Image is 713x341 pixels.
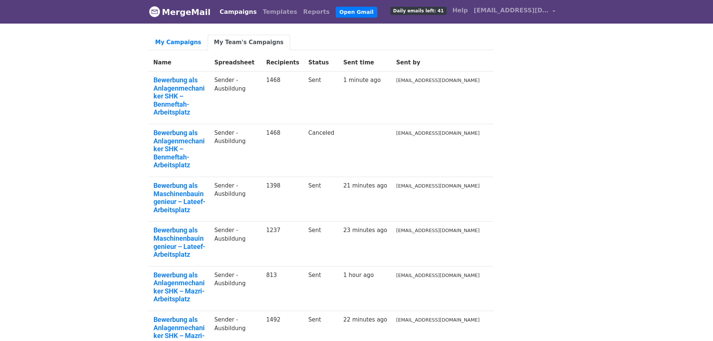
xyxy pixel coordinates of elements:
[149,6,160,17] img: MergeMail logo
[396,183,480,189] small: [EMAIL_ADDRESS][DOMAIN_NAME]
[210,177,262,221] td: Sender -Ausbildung
[339,54,391,71] th: Sent time
[153,271,205,303] a: Bewerbung als Anlagenmechaniker SHK – Mazri-Arbeitsplatz
[396,130,480,136] small: [EMAIL_ADDRESS][DOMAIN_NAME]
[304,124,339,177] td: Canceled
[208,35,290,50] a: My Team's Campaigns
[210,54,262,71] th: Spreadsheet
[217,4,260,19] a: Campaigns
[210,222,262,266] td: Sender -Ausbildung
[343,182,387,189] a: 21 minutes ago
[343,272,374,278] a: 1 hour ago
[210,266,262,311] td: Sender -Ausbildung
[387,3,449,18] a: Daily emails left: 41
[392,54,484,71] th: Sent by
[390,7,446,15] span: Daily emails left: 41
[262,266,304,311] td: 813
[336,7,377,18] a: Open Gmail
[260,4,300,19] a: Templates
[396,273,480,278] small: [EMAIL_ADDRESS][DOMAIN_NAME]
[262,124,304,177] td: 1468
[153,76,205,116] a: Bewerbung als Anlagenmechaniker SHK – Benmeftah-Arbeitsplatz
[153,129,205,169] a: Bewerbung als Anlagenmechaniker SHK – Benmeftah-Arbeitsplatz
[304,71,339,124] td: Sent
[396,77,480,83] small: [EMAIL_ADDRESS][DOMAIN_NAME]
[450,3,471,18] a: Help
[396,317,480,323] small: [EMAIL_ADDRESS][DOMAIN_NAME]
[300,4,333,19] a: Reports
[262,177,304,221] td: 1398
[153,182,205,214] a: Bewerbung als Maschinenbauingenieur – Lateef-Arbeitsplatz
[304,222,339,266] td: Sent
[343,77,381,83] a: 1 minute ago
[304,177,339,221] td: Sent
[149,54,210,71] th: Name
[262,54,304,71] th: Recipients
[343,227,387,234] a: 23 minutes ago
[474,6,549,15] span: [EMAIL_ADDRESS][DOMAIN_NAME]
[471,3,558,21] a: [EMAIL_ADDRESS][DOMAIN_NAME]
[149,4,211,20] a: MergeMail
[343,316,387,323] a: 22 minutes ago
[396,228,480,233] small: [EMAIL_ADDRESS][DOMAIN_NAME]
[262,222,304,266] td: 1237
[153,226,205,258] a: Bewerbung als Maschinenbauingenieur – Lateef-Arbeitsplatz
[149,35,208,50] a: My Campaigns
[210,71,262,124] td: Sender -Ausbildung
[210,124,262,177] td: Sender -Ausbildung
[262,71,304,124] td: 1468
[304,266,339,311] td: Sent
[304,54,339,71] th: Status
